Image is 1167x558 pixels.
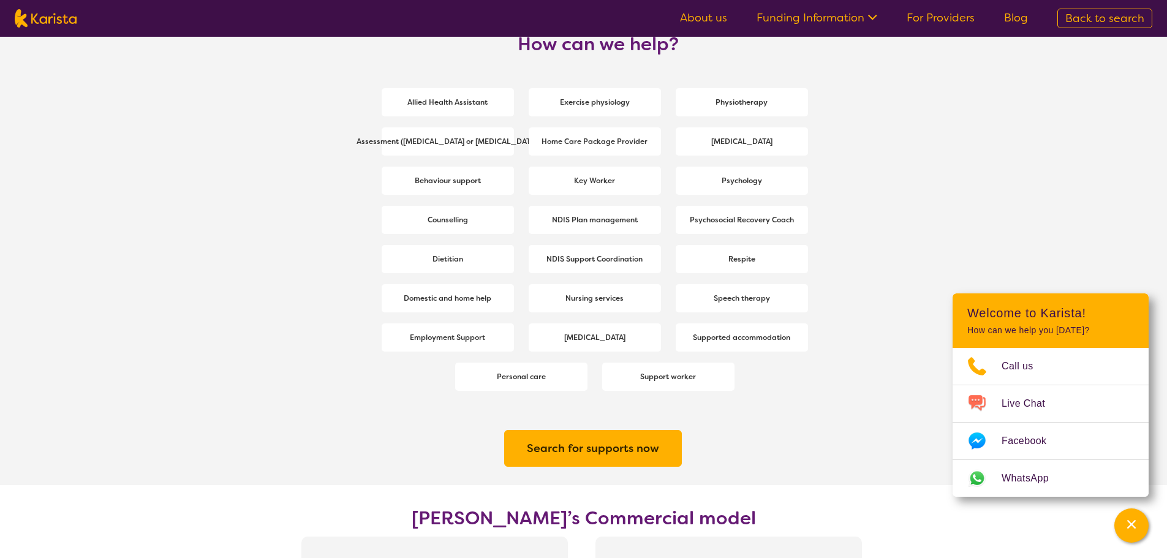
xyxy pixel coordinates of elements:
[907,10,975,25] a: For Providers
[529,127,661,156] a: Home Care Package Provider
[529,88,661,116] a: Exercise physiology
[363,33,834,55] h2: How can we help?
[711,137,772,146] b: [MEDICAL_DATA]
[497,372,546,382] b: Personal care
[407,97,488,107] b: Allied Health Assistant
[953,293,1149,497] div: Channel Menu
[363,507,804,529] h2: [PERSON_NAME]’s Commercial model
[404,293,491,303] b: Domestic and home help
[716,97,768,107] b: Physiotherapy
[1002,394,1060,413] span: Live Chat
[574,176,615,186] b: Key Worker
[546,254,643,264] b: NDIS Support Coordination
[728,254,755,264] b: Respite
[1065,11,1144,26] span: Back to search
[529,245,661,273] a: NDIS Support Coordination
[714,293,770,303] b: Speech therapy
[382,206,514,234] a: Counselling
[382,284,514,312] a: Domestic and home help
[529,284,661,312] a: Nursing services
[722,176,762,186] b: Psychology
[1002,469,1063,488] span: WhatsApp
[953,348,1149,497] ul: Choose channel
[676,88,808,116] a: Physiotherapy
[455,363,587,391] a: Personal care
[680,10,727,25] a: About us
[693,333,790,342] b: Supported accommodation
[757,10,877,25] a: Funding Information
[529,167,661,195] a: Key Worker
[415,176,481,186] b: Behaviour support
[690,215,794,225] b: Psychosocial Recovery Coach
[382,323,514,352] a: Employment Support
[1002,432,1061,450] span: Facebook
[1002,357,1048,375] span: Call us
[552,215,638,225] b: NDIS Plan management
[432,254,463,264] b: Dietitian
[1004,10,1028,25] a: Blog
[382,88,514,116] a: Allied Health Assistant
[560,97,630,107] b: Exercise physiology
[428,215,468,225] b: Counselling
[953,460,1149,497] a: Web link opens in a new tab.
[602,363,735,391] a: Support worker
[564,333,625,342] b: [MEDICAL_DATA]
[967,325,1134,336] p: How can we help you [DATE]?
[542,137,648,146] b: Home Care Package Provider
[529,206,661,234] a: NDIS Plan management
[565,293,624,303] b: Nursing services
[382,127,514,156] a: Assessment ([MEDICAL_DATA] or [MEDICAL_DATA])
[357,137,539,146] b: Assessment ([MEDICAL_DATA] or [MEDICAL_DATA])
[640,372,696,382] b: Support worker
[15,9,77,28] img: Karista logo
[676,284,808,312] a: Speech therapy
[382,245,514,273] a: Dietitian
[527,437,659,459] a: Search for supports now
[382,167,514,195] a: Behaviour support
[410,333,485,342] b: Employment Support
[676,323,808,352] a: Supported accommodation
[1114,508,1149,543] button: Channel Menu
[676,206,808,234] a: Psychosocial Recovery Coach
[504,430,682,467] button: Search for supports now
[1057,9,1152,28] a: Back to search
[676,245,808,273] a: Respite
[529,323,661,352] a: [MEDICAL_DATA]
[967,306,1134,320] h2: Welcome to Karista!
[676,127,808,156] a: [MEDICAL_DATA]
[676,167,808,195] a: Psychology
